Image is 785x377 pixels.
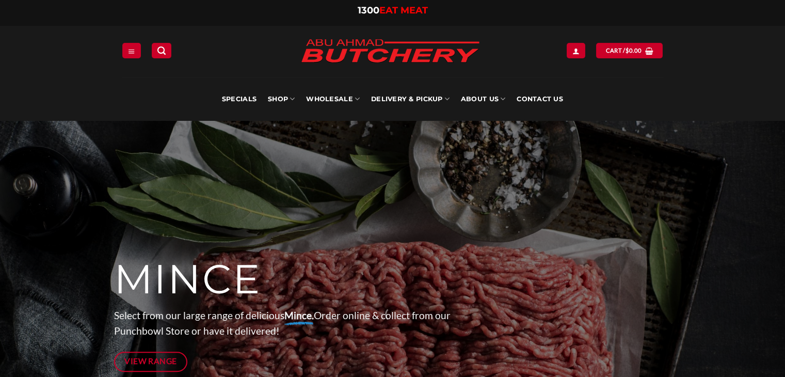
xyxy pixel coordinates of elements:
[371,77,450,121] a: Delivery & Pickup
[152,43,171,58] a: Search
[114,352,188,372] a: View Range
[292,32,488,71] img: Abu Ahmad Butchery
[358,5,428,16] a: 1300EAT MEAT
[379,5,428,16] span: EAT MEAT
[284,309,314,321] strong: Mince.
[358,5,379,16] span: 1300
[567,43,585,58] a: Login
[222,77,257,121] a: Specials
[114,255,261,304] span: MINCE
[122,43,141,58] a: Menu
[606,46,642,55] span: Cart /
[461,77,505,121] a: About Us
[517,77,563,121] a: Contact Us
[124,355,177,368] span: View Range
[306,77,360,121] a: Wholesale
[626,46,629,55] span: $
[596,43,663,58] a: View cart
[114,309,451,337] span: Select from our large range of delicious Order online & collect from our Punchbowl Store or have ...
[626,47,642,54] bdi: 0.00
[268,77,295,121] a: SHOP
